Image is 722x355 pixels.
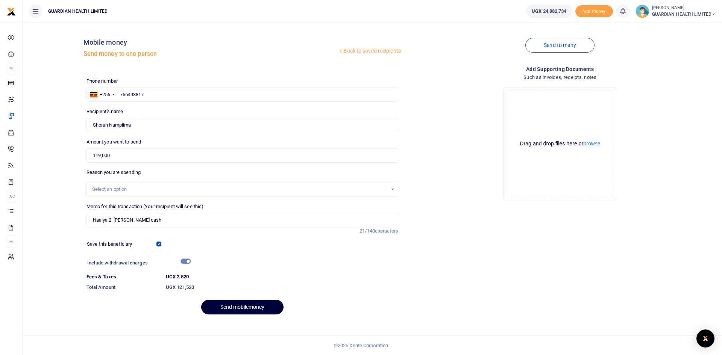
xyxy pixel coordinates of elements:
[86,88,398,102] input: Enter phone number
[87,88,117,101] div: Uganda: +256
[404,65,716,73] h4: Add supporting Documents
[652,5,716,11] small: [PERSON_NAME]
[504,88,616,200] div: File Uploader
[523,5,575,18] li: Wallet ballance
[86,108,123,115] label: Recipient's name
[166,284,398,290] h6: UGX 121,520
[532,8,566,15] span: UGX 24,882,734
[404,73,716,82] h4: Such as invoices, receipts, notes
[6,190,16,202] li: Ac
[86,118,398,132] input: Loading name...
[525,38,595,53] a: Send to many
[7,7,16,16] img: logo-small
[507,140,613,147] div: Drag and drop files here or
[583,141,600,146] button: browse
[338,44,401,58] a: Back to saved recipients
[526,5,572,18] a: UGX 24,882,734
[86,203,204,210] label: Memo for this transaction (Your recipient will see this)
[166,273,189,281] label: UGX 2,520
[359,228,375,234] span: 21/140
[652,11,716,18] span: GUARDIAN HEALTH LIMITED
[45,8,111,15] span: GUARDIAN HEALTH LIMITED
[92,186,387,193] div: Select an option
[575,8,613,14] a: Add money
[575,5,613,18] span: Add money
[83,273,163,281] dt: Fees & Taxes
[636,5,649,18] img: profile-user
[86,148,398,163] input: UGX
[86,284,160,290] h6: Total Amount
[100,91,110,98] div: +256
[575,5,613,18] li: Toup your wallet
[201,300,284,314] button: Send mobilemoney
[86,77,118,85] label: Phone number
[83,38,338,47] h4: Mobile money
[636,5,716,18] a: profile-user [PERSON_NAME] GUARDIAN HEALTH LIMITED
[6,62,16,74] li: M
[83,50,338,58] h5: Send money to one person
[87,240,132,248] label: Save this beneficiary
[7,8,16,14] a: logo-small logo-large logo-large
[696,329,714,347] div: Open Intercom Messenger
[87,260,187,266] h6: Include withdrawal charges
[86,138,141,146] label: Amount you want to send
[86,213,398,227] input: Enter extra information
[375,228,398,234] span: characters
[86,169,141,176] label: Reason you are spending
[6,236,16,248] li: M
